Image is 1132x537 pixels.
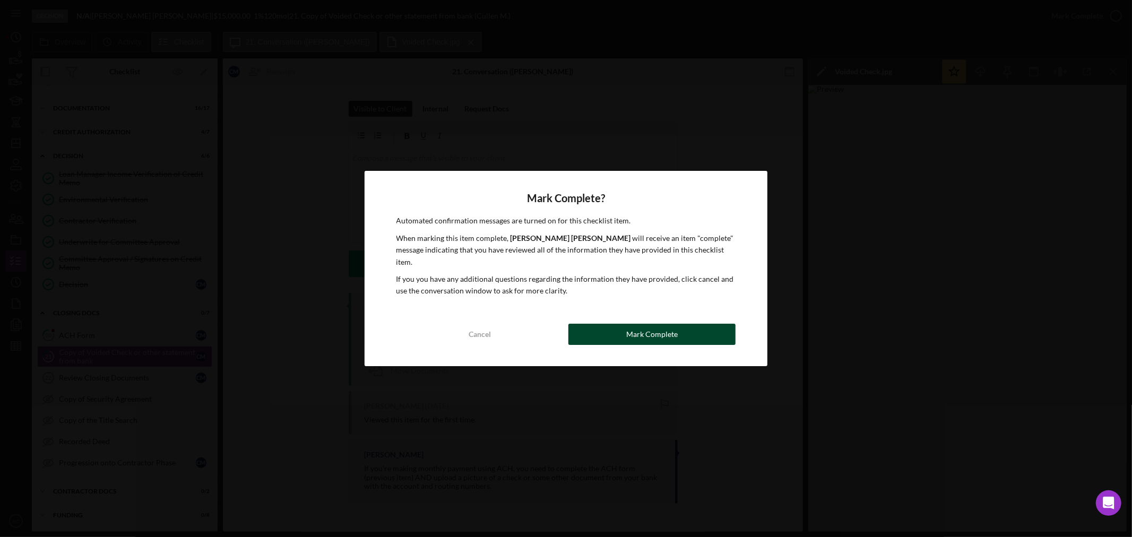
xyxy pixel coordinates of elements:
b: [PERSON_NAME] [PERSON_NAME] [511,233,631,242]
div: Mark Complete [626,324,678,345]
h4: Mark Complete? [396,192,736,204]
p: If you you have any additional questions regarding the information they have provided, click canc... [396,273,736,297]
button: Cancel [396,324,564,345]
div: Open Intercom Messenger [1096,490,1121,516]
p: Automated confirmation messages are turned on for this checklist item. [396,215,736,227]
button: Mark Complete [568,324,736,345]
div: Cancel [469,324,491,345]
p: When marking this item complete, will receive an item "complete" message indicating that you have... [396,232,736,268]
